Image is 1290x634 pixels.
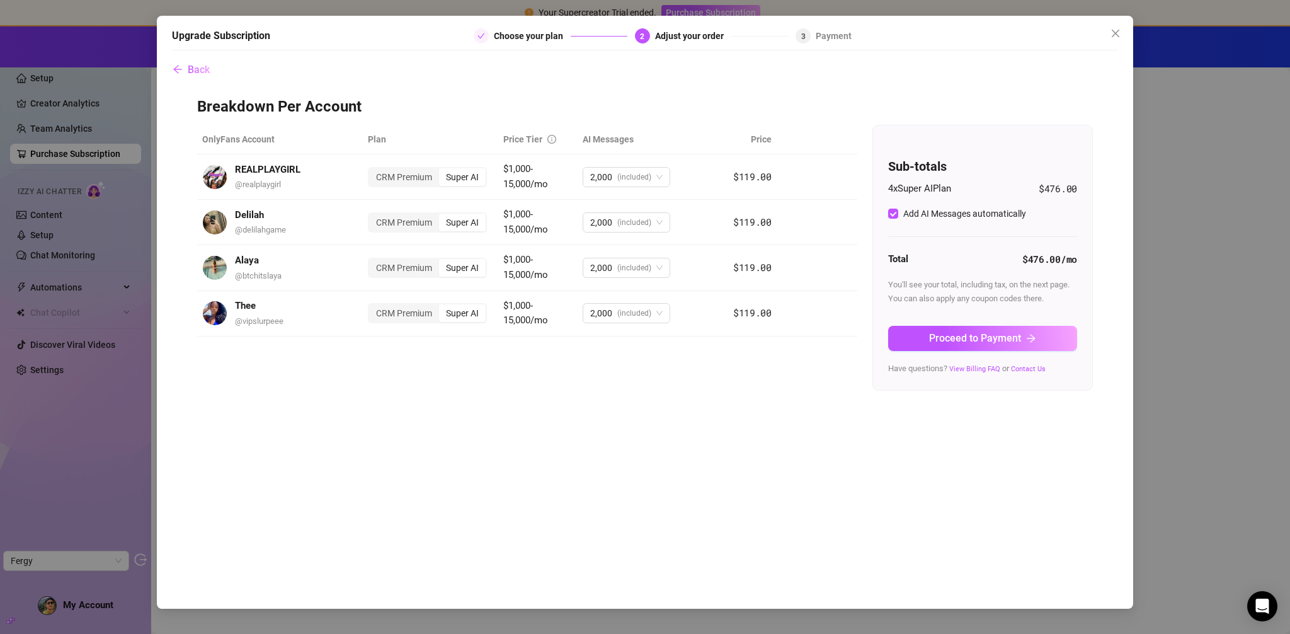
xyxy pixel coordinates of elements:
[888,280,1070,303] span: You'll see your total, including tax, on the next page. You can also apply any coupon codes there.
[903,207,1026,221] div: Add AI Messages automatically
[172,57,210,82] button: Back
[590,213,612,232] span: 2,000
[1105,28,1126,38] span: Close
[203,165,227,189] img: avatar.jpg
[655,28,731,43] div: Adjust your order
[503,209,548,235] span: $1,000-15,000/mo
[816,28,852,43] div: Payment
[235,271,282,280] span: @ btchitslaya
[235,164,300,175] strong: REALPLAYGIRL
[547,135,556,144] span: info-circle
[235,316,283,326] span: @ vipslurpeee
[203,210,227,234] img: avatar.jpg
[590,258,612,277] span: 2,000
[439,168,486,186] div: Super AI
[368,303,487,323] div: segmented control
[617,258,651,277] span: (included)
[617,213,651,232] span: (included)
[235,255,259,266] strong: Alaya
[369,304,439,322] div: CRM Premium
[369,214,439,231] div: CRM Premium
[439,304,486,322] div: Super AI
[711,125,777,154] th: Price
[1026,333,1036,343] span: arrow-right
[503,254,548,280] span: $1,000-15,000/mo
[888,364,1046,373] span: Have questions? or
[617,304,651,323] span: (included)
[203,256,227,280] img: avatar.jpg
[235,209,264,221] strong: Delilah
[733,216,772,228] span: $119.00
[197,97,1093,117] h3: Breakdown Per Account
[617,168,651,187] span: (included)
[172,28,270,43] h5: Upgrade Subscription
[1110,28,1121,38] span: close
[173,64,183,74] span: arrow-left
[578,125,710,154] th: AI Messages
[1247,591,1277,621] div: Open Intercom Messenger
[477,32,485,40] span: check
[439,259,486,277] div: Super AI
[368,258,487,278] div: segmented control
[888,158,1077,175] h4: Sub-totals
[235,300,256,311] strong: Thee
[235,225,286,234] span: @ delilahgame
[929,332,1021,344] span: Proceed to Payment
[363,125,498,154] th: Plan
[1022,253,1077,265] strong: $476.00 /mo
[368,167,487,187] div: segmented control
[369,259,439,277] div: CRM Premium
[439,214,486,231] div: Super AI
[888,182,951,197] span: 4 x Super AI Plan
[888,326,1077,351] button: Proceed to Paymentarrow-right
[369,168,439,186] div: CRM Premium
[733,170,772,183] span: $119.00
[888,253,908,265] strong: Total
[590,304,612,323] span: 2,000
[503,134,542,144] span: Price Tier
[733,306,772,319] span: $119.00
[733,261,772,274] span: $119.00
[197,125,363,154] th: OnlyFans Account
[1105,23,1126,43] button: Close
[801,32,806,41] span: 3
[503,300,548,326] span: $1,000-15,000/mo
[503,163,548,190] span: $1,000-15,000/mo
[203,301,227,325] img: avatar.jpg
[949,365,1000,373] a: View Billing FAQ
[494,28,571,43] div: Choose your plan
[1039,182,1077,197] span: $476.00
[188,64,210,76] span: Back
[590,168,612,187] span: 2,000
[368,212,487,233] div: segmented control
[235,180,281,189] span: @ realplaygirl
[1011,365,1046,373] a: Contact Us
[640,32,644,41] span: 2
